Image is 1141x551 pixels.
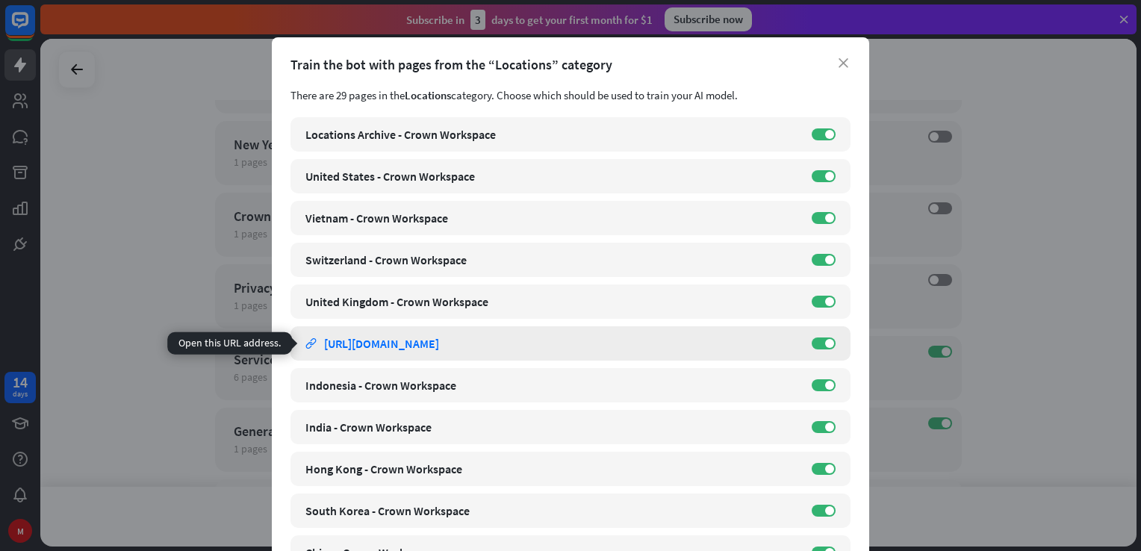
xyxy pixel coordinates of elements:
div: Switzerland - Crown Workspace [305,252,797,267]
div: Indonesia - Crown Workspace [305,378,797,393]
div: Locations Archive - Crown Workspace [305,127,797,142]
div: Hong Kong - Crown Workspace [305,461,797,476]
i: close [839,58,848,68]
i: link [305,338,317,349]
div: United States - Crown Workspace [305,169,797,184]
div: Train the bot with pages from the “Locations” category [290,56,851,73]
div: There are 29 pages in the category. Choose which should be used to train your AI model. [290,88,851,102]
a: link [URL][DOMAIN_NAME] [305,326,797,361]
button: Open LiveChat chat widget [12,6,57,51]
div: India - Crown Workspace [305,420,797,435]
div: Vietnam - Crown Workspace [305,211,797,225]
div: United Kingdom - Crown Workspace [305,294,797,309]
div: [URL][DOMAIN_NAME] [324,336,439,351]
span: Locations [405,88,451,102]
